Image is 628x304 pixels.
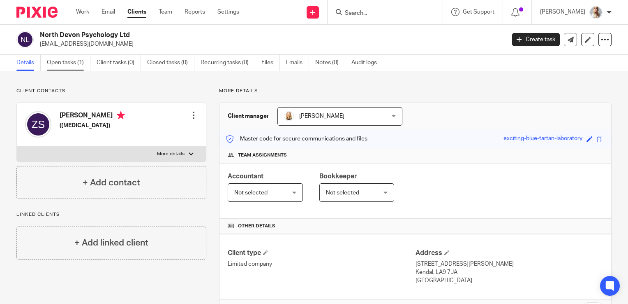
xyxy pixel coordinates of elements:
[319,173,357,180] span: Bookkeeper
[238,152,287,159] span: Team assignments
[157,151,185,157] p: More details
[238,223,275,229] span: Other details
[127,8,146,16] a: Clients
[47,55,90,71] a: Open tasks (1)
[60,111,125,122] h4: [PERSON_NAME]
[503,134,582,144] div: exciting-blue-tartan-laboratory
[228,260,415,268] p: Limited company
[326,190,359,196] span: Not selected
[219,88,612,94] p: More details
[589,6,603,19] img: IMG_9968.jpg
[228,173,263,180] span: Accountant
[228,112,269,120] h3: Client manager
[540,8,585,16] p: [PERSON_NAME]
[463,9,494,15] span: Get Support
[228,249,415,257] h4: Client type
[16,7,58,18] img: Pixie
[16,211,206,218] p: Linked clients
[40,40,500,48] p: [EMAIL_ADDRESS][DOMAIN_NAME]
[185,8,205,16] a: Reports
[16,88,206,94] p: Client contacts
[344,10,418,17] input: Search
[76,8,89,16] a: Work
[351,55,383,71] a: Audit logs
[512,33,560,46] a: Create task
[416,268,603,276] p: Kendal, LA9 7JA
[299,113,344,119] span: [PERSON_NAME]
[261,55,280,71] a: Files
[102,8,115,16] a: Email
[147,55,194,71] a: Closed tasks (0)
[60,122,125,130] h5: ([MEDICAL_DATA])
[284,111,294,121] img: Headshot%20White%20Background.jpg
[315,55,345,71] a: Notes (0)
[74,236,148,249] h4: + Add linked client
[234,190,268,196] span: Not selected
[40,31,408,40] h2: North Devon Psychology Ltd
[201,55,255,71] a: Recurring tasks (0)
[416,276,603,285] p: [GEOGRAPHIC_DATA]
[25,111,51,138] img: svg%3E
[416,260,603,268] p: [STREET_ADDRESS][PERSON_NAME]
[226,135,367,143] p: Master code for secure communications and files
[117,111,125,119] i: Primary
[159,8,172,16] a: Team
[217,8,239,16] a: Settings
[416,249,603,257] h4: Address
[83,176,140,189] h4: + Add contact
[16,31,34,48] img: svg%3E
[286,55,309,71] a: Emails
[97,55,141,71] a: Client tasks (0)
[16,55,41,71] a: Details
